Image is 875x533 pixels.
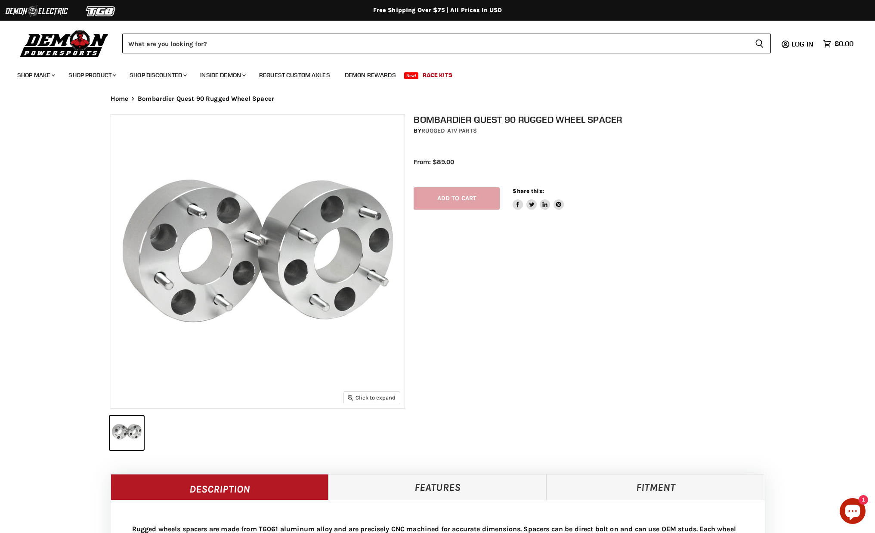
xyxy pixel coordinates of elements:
a: Demon Rewards [338,66,402,84]
img: Bombardier Quest 90 Rugged Wheel Spacer [111,115,405,408]
span: Share this: [513,188,544,194]
a: Rugged ATV Parts [421,127,477,134]
a: Features [328,474,547,500]
h1: Bombardier Quest 90 Rugged Wheel Spacer [414,114,773,125]
a: Shop Product [62,66,121,84]
a: $0.00 [819,37,858,50]
a: Shop Discounted [123,66,192,84]
img: Demon Electric Logo 2 [4,3,69,19]
div: Free Shipping Over $75 | All Prices In USD [93,6,782,14]
a: Request Custom Axles [253,66,337,84]
nav: Breadcrumbs [93,95,782,102]
div: by [414,126,773,136]
inbox-online-store-chat: Shopify online store chat [837,498,868,526]
span: Click to expand [348,394,396,401]
a: Description [111,474,329,500]
a: Shop Make [11,66,60,84]
span: From: $89.00 [414,158,454,166]
a: Fitment [547,474,765,500]
button: Bombardier Quest 90 Rugged Wheel Spacer thumbnail [110,416,144,450]
a: Inside Demon [194,66,251,84]
span: $0.00 [835,40,853,48]
img: TGB Logo 2 [69,3,133,19]
ul: Main menu [11,63,851,84]
form: Product [122,34,771,53]
aside: Share this: [513,187,564,210]
span: Log in [792,40,813,48]
input: Search [122,34,748,53]
button: Click to expand [344,392,400,403]
a: Race Kits [416,66,459,84]
button: Search [748,34,771,53]
span: New! [404,72,419,79]
img: Demon Powersports [17,28,111,59]
a: Log in [788,40,819,48]
span: Bombardier Quest 90 Rugged Wheel Spacer [138,95,274,102]
a: Home [111,95,129,102]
